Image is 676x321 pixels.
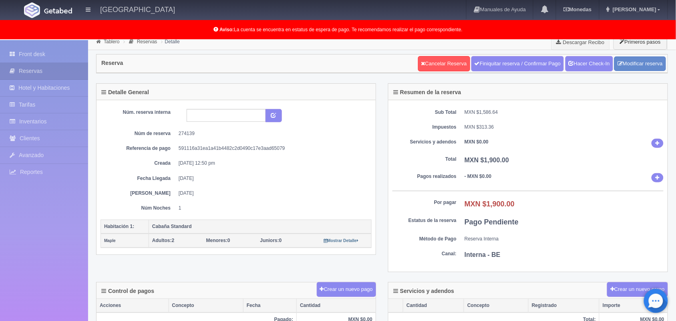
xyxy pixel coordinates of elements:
[392,109,457,116] dt: Sub Total
[471,56,564,71] a: Finiquitar reserva / Confirmar Pago
[465,251,501,258] b: Interna - BE
[152,238,174,243] span: 2
[392,217,457,224] dt: Estatus de la reserva
[206,238,227,243] strong: Menores:
[418,56,470,71] a: Cancelar Reserva
[219,27,234,32] b: Aviso:
[464,299,529,313] th: Concepto
[563,6,591,12] b: Monedas
[104,224,134,229] b: Habitación 1:
[101,288,154,294] h4: Control de pagos
[137,39,157,44] a: Reservas
[465,157,509,164] b: MXN $1,900.00
[317,282,376,297] button: Crear un nuevo pago
[107,109,171,116] dt: Núm. reserva interna
[600,299,668,313] th: Importe
[97,299,169,313] th: Acciones
[149,220,372,234] th: Cabaña Standard
[614,34,667,50] button: Primeros pasos
[465,109,664,116] dd: MXN $1,586.64
[260,238,279,243] strong: Juniors:
[465,200,515,208] b: MXN $1,900.00
[179,190,366,197] dd: [DATE]
[297,299,376,313] th: Cantidad
[260,238,282,243] span: 0
[324,238,358,243] a: Mostrar Detalle
[179,130,366,137] dd: 274139
[465,124,664,131] dd: MXN $313.36
[107,175,171,182] dt: Fecha Llegada
[392,236,457,242] dt: Método de Pago
[101,89,149,95] h4: Detalle General
[392,199,457,206] dt: Por pagar
[607,282,668,297] button: Crear un nuevo cargo
[243,299,297,313] th: Fecha
[107,160,171,167] dt: Creada
[107,205,171,212] dt: Núm Noches
[179,145,366,152] dd: 591116a31ea1a41b4482c2d0490c17e3aad65079
[392,139,457,145] dt: Servicios y adendos
[169,299,243,313] th: Concepto
[107,190,171,197] dt: [PERSON_NAME]
[107,145,171,152] dt: Referencia de pago
[465,218,519,226] b: Pago Pendiente
[107,130,171,137] dt: Núm de reserva
[179,160,366,167] dd: [DATE] 12:50 pm
[393,288,454,294] h4: Servicios y adendos
[393,89,461,95] h4: Resumen de la reserva
[206,238,230,243] span: 0
[403,299,464,313] th: Cantidad
[104,238,116,243] small: Maple
[44,8,72,14] img: Getabed
[104,39,119,44] a: Tablero
[465,174,491,179] b: - MXN $0.00
[611,6,656,12] span: [PERSON_NAME]
[465,236,664,242] dd: Reserva Interna
[465,139,489,145] b: MXN $0.00
[179,175,366,182] dd: [DATE]
[392,124,457,131] dt: Impuestos
[324,238,358,243] small: Mostrar Detalle
[392,250,457,257] dt: Canal:
[101,60,123,66] h4: Reserva
[552,34,609,50] a: Descargar Recibo
[392,156,457,163] dt: Total
[614,57,666,71] a: Modificar reserva
[565,56,613,71] a: Hacer Check-In
[100,4,175,14] h4: [GEOGRAPHIC_DATA]
[159,38,182,45] li: Detalle
[179,205,366,212] dd: 1
[152,238,172,243] strong: Adultos:
[24,2,40,18] img: Getabed
[392,173,457,180] dt: Pagos realizados
[529,299,600,313] th: Registrado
